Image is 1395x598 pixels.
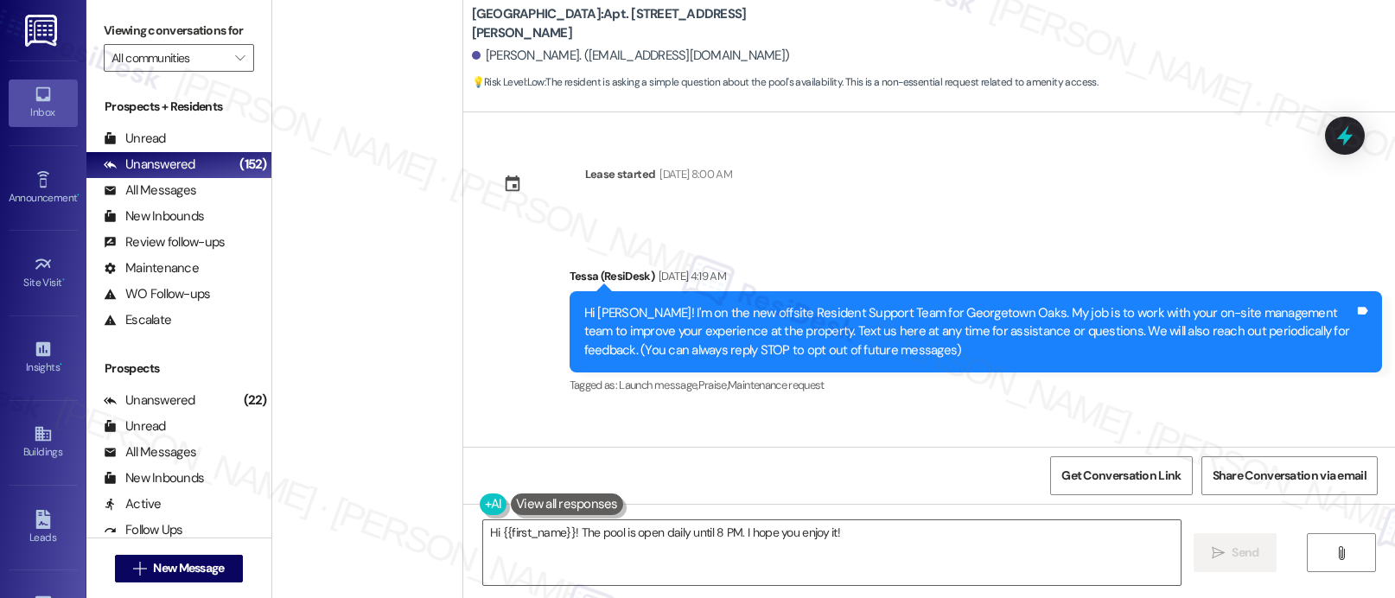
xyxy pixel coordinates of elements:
[584,304,1354,359] div: Hi [PERSON_NAME]! I'm on the new offsite Resident Support Team for Georgetown Oaks. My job is to ...
[570,267,1382,291] div: Tessa (ResiDesk)
[728,378,825,392] span: Maintenance request
[1050,456,1192,495] button: Get Conversation Link
[104,521,183,539] div: Follow Ups
[235,51,245,65] i: 
[570,372,1382,398] div: Tagged as:
[9,419,78,466] a: Buildings
[1232,544,1258,562] span: Send
[104,156,195,174] div: Unanswered
[698,378,728,392] span: Praise ,
[104,233,225,251] div: Review follow-ups
[239,387,271,414] div: (22)
[235,151,271,178] div: (152)
[619,378,697,392] span: Launch message ,
[104,391,195,410] div: Unanswered
[472,47,790,65] div: [PERSON_NAME]. ([EMAIL_ADDRESS][DOMAIN_NAME])
[104,495,162,513] div: Active
[104,259,199,277] div: Maintenance
[1201,456,1378,495] button: Share Conversation via email
[115,555,243,582] button: New Message
[9,250,78,296] a: Site Visit •
[1212,546,1225,560] i: 
[472,5,818,42] b: [GEOGRAPHIC_DATA]: Apt. [STREET_ADDRESS][PERSON_NAME]
[104,207,204,226] div: New Inbounds
[25,15,61,47] img: ResiDesk Logo
[133,562,146,576] i: 
[104,181,196,200] div: All Messages
[9,334,78,381] a: Insights •
[104,311,171,329] div: Escalate
[104,285,210,303] div: WO Follow-ups
[1334,546,1347,560] i: 
[1213,467,1366,485] span: Share Conversation via email
[62,274,65,286] span: •
[483,520,1181,585] textarea: Hi {{first_name}}! The pool is open daily until 8 PM. I hope you enjoy it!
[60,359,62,371] span: •
[654,267,726,285] div: [DATE] 4:19 AM
[655,165,732,183] div: [DATE] 8:00 AM
[104,469,204,487] div: New Inbounds
[472,73,1098,92] span: : The resident is asking a simple question about the pool's availability. This is a non-essential...
[153,559,224,577] span: New Message
[86,98,271,116] div: Prospects + Residents
[9,505,78,551] a: Leads
[585,165,656,183] div: Lease started
[104,17,254,44] label: Viewing conversations for
[1194,533,1277,572] button: Send
[86,359,271,378] div: Prospects
[104,443,196,461] div: All Messages
[104,417,166,436] div: Unread
[111,44,226,72] input: All communities
[1061,467,1181,485] span: Get Conversation Link
[9,80,78,126] a: Inbox
[77,189,80,201] span: •
[104,130,166,148] div: Unread
[472,75,545,89] strong: 💡 Risk Level: Low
